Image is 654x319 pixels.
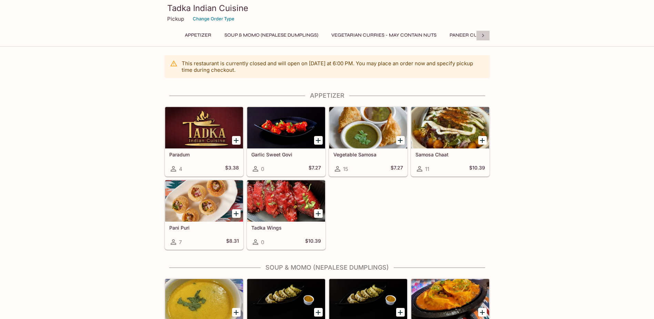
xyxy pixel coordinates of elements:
[164,92,490,99] h4: Appetizer
[247,107,325,176] a: Garlic Sweet Govi0$7.27
[226,238,239,246] h5: $8.31
[333,152,403,157] h5: Vegetable Samosa
[247,180,325,222] div: Tadka Wings
[169,225,239,231] h5: Pani Puri
[261,166,264,172] span: 0
[261,239,264,245] span: 0
[169,152,239,157] h5: Paradum
[165,180,243,250] a: Pani Puri7$8.31
[232,136,241,145] button: Add Paradum
[251,152,321,157] h5: Garlic Sweet Govi
[396,136,405,145] button: Add Vegetable Samosa
[221,30,322,40] button: Soup & Momo (Nepalese Dumplings)
[232,308,241,317] button: Add Mulligatawny Soup
[182,60,484,73] p: This restaurant is currently closed and will open on [DATE] at 6:00 PM . You may place an order n...
[190,13,238,24] button: Change Order Type
[165,107,243,148] div: Paradum
[396,308,405,317] button: Add Steamed Chicken Momo (5 pcs)
[411,107,489,148] div: Samosa Chaat
[305,238,321,246] h5: $10.39
[478,308,487,317] button: Add Sizzling C - Momo (Veg or Chicken) - 7 pcs
[328,30,440,40] button: Vegetarian Curries - may contain nuts
[225,165,239,173] h5: $3.38
[247,107,325,148] div: Garlic Sweet Govi
[179,166,182,172] span: 4
[314,136,323,145] button: Add Garlic Sweet Govi
[164,264,490,271] h4: Soup & Momo (Nepalese Dumplings)
[415,152,485,157] h5: Samosa Chaat
[232,209,241,218] button: Add Pani Puri
[329,107,407,148] div: Vegetable Samosa
[167,16,184,22] p: Pickup
[329,107,408,176] a: Vegetable Samosa15$7.27
[179,239,182,245] span: 7
[469,165,485,173] h5: $10.39
[411,107,490,176] a: Samosa Chaat11$10.39
[314,209,323,218] button: Add Tadka Wings
[181,30,215,40] button: Appetizer
[251,225,321,231] h5: Tadka Wings
[165,107,243,176] a: Paradum4$3.38
[446,30,495,40] button: Paneer Curries
[309,165,321,173] h5: $7.27
[247,180,325,250] a: Tadka Wings0$10.39
[391,165,403,173] h5: $7.27
[167,3,487,13] h3: Tadka Indian Cuisine
[314,308,323,317] button: Add Steamed Vegetable Momos (5 pcs)
[165,180,243,222] div: Pani Puri
[478,136,487,145] button: Add Samosa Chaat
[425,166,429,172] span: 11
[343,166,348,172] span: 15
